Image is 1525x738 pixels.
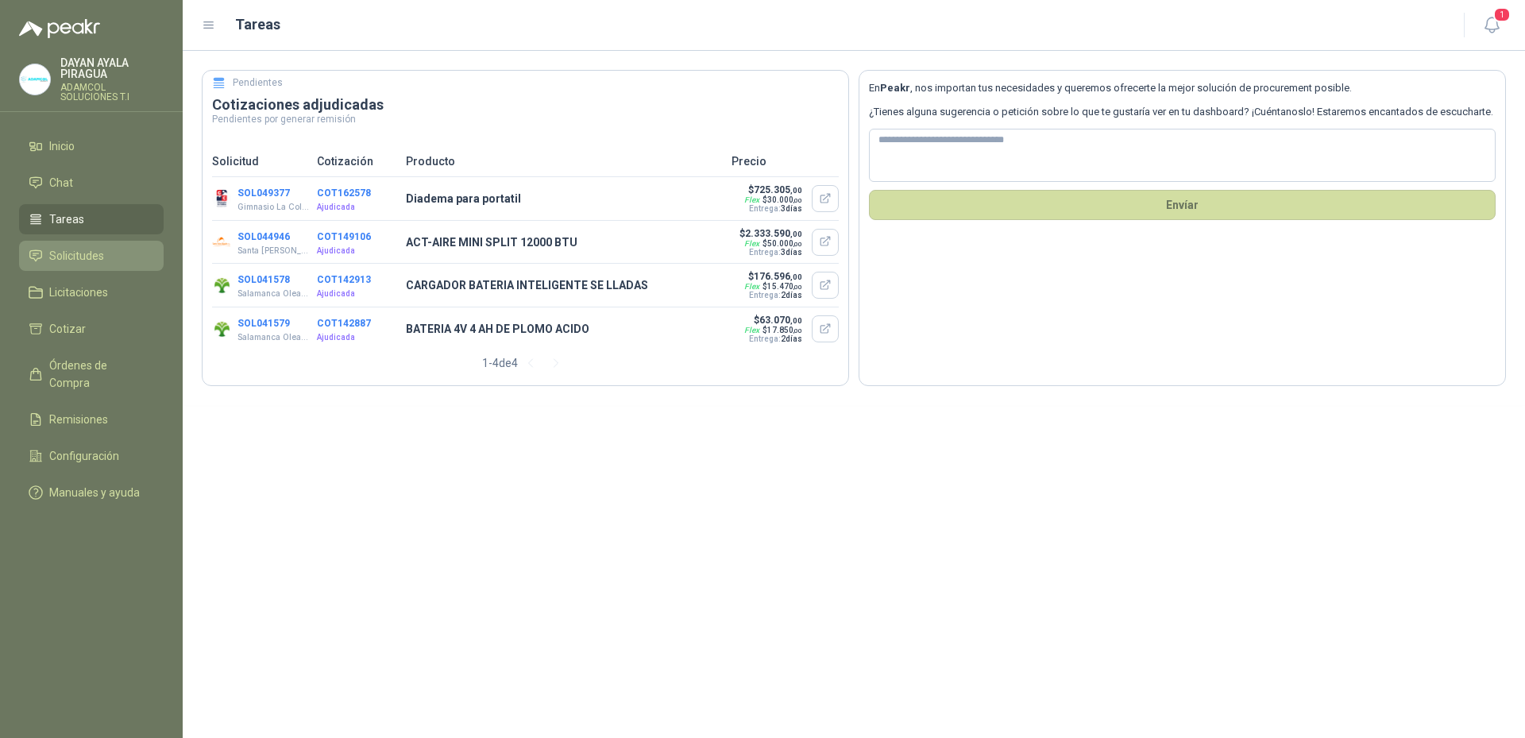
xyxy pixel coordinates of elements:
[767,326,802,334] span: 17.850
[19,314,164,344] a: Cotizar
[233,75,283,91] h5: Pendientes
[19,441,164,471] a: Configuración
[741,315,802,326] p: $
[60,83,164,102] p: ADAMCOL SOLUCIONES T.I
[741,204,802,213] p: Entrega:
[317,274,371,285] button: COT142913
[317,153,396,170] p: Cotización
[406,234,722,251] p: ACT-AIRE MINI SPLIT 12000 BTU
[19,404,164,435] a: Remisiones
[406,320,722,338] p: BATERIA 4V 4 AH DE PLOMO ACIDO
[212,153,307,170] p: Solicitud
[739,228,802,239] p: $
[762,326,802,334] span: $
[762,239,802,248] span: $
[793,241,802,248] span: ,00
[235,14,280,36] h1: Tareas
[781,204,802,213] span: 3 días
[406,190,722,207] p: Diadema para portatil
[49,320,86,338] span: Cotizar
[793,284,802,291] span: ,00
[20,64,50,95] img: Company Logo
[781,291,802,299] span: 2 días
[790,316,802,325] span: ,00
[212,114,839,124] p: Pendientes por generar remisión
[869,80,1496,96] p: En , nos importan tus necesidades y queremos ofrecerte la mejor solución de procurement posible.
[49,137,75,155] span: Inicio
[19,204,164,234] a: Tareas
[732,153,839,170] p: Precio
[237,187,290,199] button: SOL049377
[767,282,802,291] span: 15.470
[49,411,108,428] span: Remisiones
[317,187,371,199] button: COT162578
[790,230,802,238] span: ,00
[212,319,231,338] img: Company Logo
[1477,11,1506,40] button: 1
[212,189,231,208] img: Company Logo
[1493,7,1511,22] span: 1
[781,334,802,343] span: 2 días
[212,233,231,252] img: Company Logo
[19,19,100,38] img: Logo peakr
[767,239,802,248] span: 50.000
[49,357,149,392] span: Órdenes de Compra
[759,315,802,326] span: 63.070
[482,350,569,376] div: 1 - 4 de 4
[49,247,104,265] span: Solicitudes
[744,195,759,204] div: Flex
[237,318,290,329] button: SOL041579
[317,318,371,329] button: COT142887
[19,241,164,271] a: Solicitudes
[317,288,396,300] p: Ajudicada
[744,282,759,291] div: Flex
[869,190,1496,220] button: Envíar
[741,291,802,299] p: Entrega:
[880,82,910,94] b: Peakr
[317,245,396,257] p: Ajudicada
[317,201,396,214] p: Ajudicada
[406,153,722,170] p: Producto
[317,231,371,242] button: COT149106
[49,211,84,228] span: Tareas
[741,184,802,195] p: $
[19,350,164,398] a: Órdenes de Compra
[741,334,802,343] p: Entrega:
[781,248,802,257] span: 3 días
[212,95,839,114] h3: Cotizaciones adjudicadas
[237,245,310,257] p: Santa [PERSON_NAME]
[19,477,164,508] a: Manuales y ayuda
[767,195,802,204] span: 30.000
[237,288,310,300] p: Salamanca Oleaginosas SAS
[790,186,802,195] span: ,00
[745,228,802,239] span: 2.333.590
[762,282,802,291] span: $
[237,331,310,344] p: Salamanca Oleaginosas SAS
[793,197,802,204] span: ,00
[212,276,231,295] img: Company Logo
[237,231,290,242] button: SOL044946
[19,168,164,198] a: Chat
[790,272,802,281] span: ,00
[317,331,396,344] p: Ajudicada
[762,195,802,204] span: $
[49,284,108,301] span: Licitaciones
[60,57,164,79] p: DAYAN AYALA PIRAGUA
[49,484,140,501] span: Manuales y ayuda
[237,201,310,214] p: Gimnasio La Colina
[406,276,722,294] p: CARGADOR BATERIA INTELIGENTE SE LLADAS
[741,271,802,282] p: $
[793,327,802,334] span: ,00
[49,447,119,465] span: Configuración
[754,184,802,195] span: 725.305
[869,104,1496,120] p: ¿Tienes alguna sugerencia o petición sobre lo que te gustaría ver en tu dashboard? ¡Cuéntanoslo! ...
[744,326,759,334] div: Flex
[237,274,290,285] button: SOL041578
[739,248,802,257] p: Entrega:
[49,174,73,191] span: Chat
[19,277,164,307] a: Licitaciones
[744,239,759,248] div: Flex
[19,131,164,161] a: Inicio
[754,271,802,282] span: 176.596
